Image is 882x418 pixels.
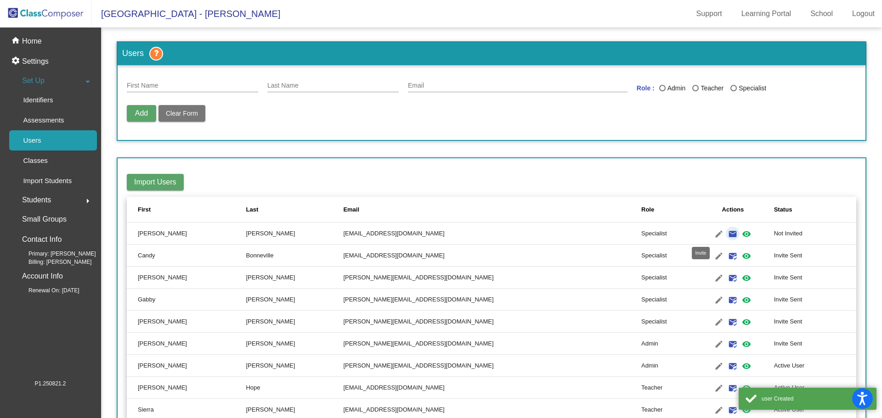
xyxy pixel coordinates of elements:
mat-icon: mark_email_read [727,361,738,372]
p: Settings [22,56,49,67]
p: Import Students [23,175,72,186]
span: Import Users [134,178,176,186]
mat-icon: edit [713,251,724,262]
div: user Created [762,395,870,403]
td: Admin [641,355,692,377]
td: [PERSON_NAME] [246,223,343,245]
mat-icon: home [11,36,22,47]
td: Bonneville [246,245,343,267]
mat-icon: edit [713,361,724,372]
td: Invite Sent [774,311,856,333]
td: [PERSON_NAME] [127,311,246,333]
h3: Users [118,42,865,65]
span: [GEOGRAPHIC_DATA] - [PERSON_NAME] [92,6,280,21]
a: Support [689,6,729,21]
a: Logout [845,6,882,21]
mat-icon: edit [713,317,724,328]
div: Status [774,205,792,214]
mat-icon: mark_email_read [727,273,738,284]
mat-icon: mark_email_read [727,251,738,262]
p: Account Info [22,270,63,283]
td: [PERSON_NAME] [246,267,343,289]
mat-icon: mark_email_read [727,339,738,350]
mat-icon: visibility [741,251,752,262]
div: Email [343,205,641,214]
td: [PERSON_NAME] [127,355,246,377]
a: Learning Portal [734,6,799,21]
mat-icon: edit [713,295,724,306]
div: Specialist [737,84,766,93]
p: Small Groups [22,213,67,226]
td: Candy [127,245,246,267]
div: First [138,205,151,214]
p: Classes [23,155,47,166]
div: Last [246,205,343,214]
td: [EMAIL_ADDRESS][DOMAIN_NAME] [343,377,641,399]
td: [PERSON_NAME][EMAIL_ADDRESS][DOMAIN_NAME] [343,333,641,355]
mat-icon: visibility [741,361,752,372]
td: Teacher [641,377,692,399]
button: Clear Form [158,105,205,122]
mat-icon: arrow_drop_down [82,76,93,87]
td: Active User [774,377,856,399]
span: Billing: [PERSON_NAME] [14,258,91,266]
mat-icon: visibility [741,383,752,394]
td: Specialist [641,223,692,245]
span: Students [22,194,51,206]
td: [PERSON_NAME] [246,289,343,311]
mat-icon: edit [713,405,724,416]
td: Invite Sent [774,333,856,355]
div: Status [774,205,845,214]
span: Clear Form [166,110,198,117]
p: Assessments [23,115,64,126]
mat-icon: edit [713,383,724,394]
mat-icon: mark_email_read [727,317,738,328]
td: Specialist [641,311,692,333]
td: [PERSON_NAME][EMAIL_ADDRESS][DOMAIN_NAME] [343,311,641,333]
td: Invite Sent [774,289,856,311]
td: [PERSON_NAME] [246,333,343,355]
p: Identifiers [23,95,53,106]
mat-icon: edit [713,339,724,350]
div: First [138,205,246,214]
p: Users [23,135,41,146]
mat-icon: email [727,229,738,240]
mat-icon: edit [713,229,724,240]
mat-icon: edit [713,273,724,284]
th: Actions [692,197,774,223]
div: Role [641,205,692,214]
p: Contact Info [22,233,62,246]
td: [EMAIL_ADDRESS][DOMAIN_NAME] [343,223,641,245]
td: [PERSON_NAME] [127,333,246,355]
button: Add [127,105,156,122]
td: Admin [641,333,692,355]
mat-icon: mark_email_read [727,383,738,394]
input: Last Name [267,82,399,89]
span: Renewal On: [DATE] [14,286,79,295]
span: Primary: [PERSON_NAME] [14,250,96,258]
input: First Name [127,82,258,89]
td: [EMAIL_ADDRESS][DOMAIN_NAME] [343,245,641,267]
td: [PERSON_NAME] [127,223,246,245]
td: Not Invited [774,223,856,245]
mat-radio-group: Last Name [659,84,773,96]
td: Hope [246,377,343,399]
td: Specialist [641,267,692,289]
td: Invite Sent [774,245,856,267]
mat-icon: settings [11,56,22,67]
a: School [803,6,840,21]
td: Invite Sent [774,267,856,289]
td: Active User [774,355,856,377]
mat-icon: mark_email_read [727,295,738,306]
td: [PERSON_NAME] [127,377,246,399]
td: [PERSON_NAME] [246,355,343,377]
mat-icon: visibility [741,273,752,284]
mat-icon: visibility [741,339,752,350]
mat-icon: arrow_right [82,195,93,206]
mat-icon: visibility [741,317,752,328]
td: Gabby [127,289,246,311]
td: [PERSON_NAME][EMAIL_ADDRESS][DOMAIN_NAME] [343,267,641,289]
div: Teacher [699,84,724,93]
td: [PERSON_NAME] [246,311,343,333]
button: Import Users [127,174,184,190]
